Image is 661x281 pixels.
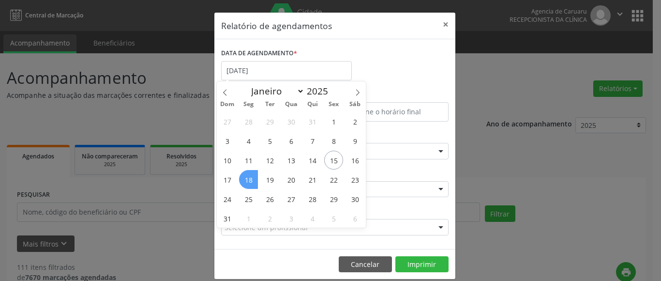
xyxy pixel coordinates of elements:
[281,101,302,108] span: Qua
[346,131,364,150] span: Agosto 9, 2025
[217,101,238,108] span: Dom
[225,222,308,233] span: Selecione um profissional
[436,13,455,36] button: Close
[260,170,279,189] span: Agosto 19, 2025
[339,256,392,273] button: Cancelar
[221,61,352,80] input: Selecione uma data ou intervalo
[282,170,300,189] span: Agosto 20, 2025
[260,131,279,150] span: Agosto 5, 2025
[324,151,343,170] span: Agosto 15, 2025
[221,46,297,61] label: DATA DE AGENDAMENTO
[346,209,364,228] span: Setembro 6, 2025
[218,151,237,170] span: Agosto 10, 2025
[303,151,322,170] span: Agosto 14, 2025
[324,170,343,189] span: Agosto 22, 2025
[260,209,279,228] span: Setembro 2, 2025
[282,209,300,228] span: Setembro 3, 2025
[218,209,237,228] span: Agosto 31, 2025
[260,189,279,208] span: Agosto 26, 2025
[346,189,364,208] span: Agosto 30, 2025
[239,209,258,228] span: Setembro 1, 2025
[324,209,343,228] span: Setembro 5, 2025
[303,131,322,150] span: Agosto 7, 2025
[303,170,322,189] span: Agosto 21, 2025
[260,151,279,170] span: Agosto 12, 2025
[282,131,300,150] span: Agosto 6, 2025
[337,87,449,102] label: ATÉ
[282,189,300,208] span: Agosto 27, 2025
[239,151,258,170] span: Agosto 11, 2025
[303,209,322,228] span: Setembro 4, 2025
[324,131,343,150] span: Agosto 8, 2025
[260,112,279,131] span: Julho 29, 2025
[337,102,449,122] input: Selecione o horário final
[323,101,345,108] span: Sex
[346,151,364,170] span: Agosto 16, 2025
[218,170,237,189] span: Agosto 17, 2025
[218,131,237,150] span: Agosto 3, 2025
[282,151,300,170] span: Agosto 13, 2025
[239,131,258,150] span: Agosto 4, 2025
[239,170,258,189] span: Agosto 18, 2025
[218,189,237,208] span: Agosto 24, 2025
[324,112,343,131] span: Agosto 1, 2025
[238,101,259,108] span: Seg
[302,101,323,108] span: Qui
[239,112,258,131] span: Julho 28, 2025
[303,112,322,131] span: Julho 31, 2025
[218,112,237,131] span: Julho 27, 2025
[303,189,322,208] span: Agosto 28, 2025
[346,112,364,131] span: Agosto 2, 2025
[259,101,281,108] span: Ter
[395,256,449,273] button: Imprimir
[304,85,336,97] input: Year
[324,189,343,208] span: Agosto 29, 2025
[282,112,300,131] span: Julho 30, 2025
[239,189,258,208] span: Agosto 25, 2025
[346,170,364,189] span: Agosto 23, 2025
[221,19,332,32] h5: Relatório de agendamentos
[246,84,304,98] select: Month
[345,101,366,108] span: Sáb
